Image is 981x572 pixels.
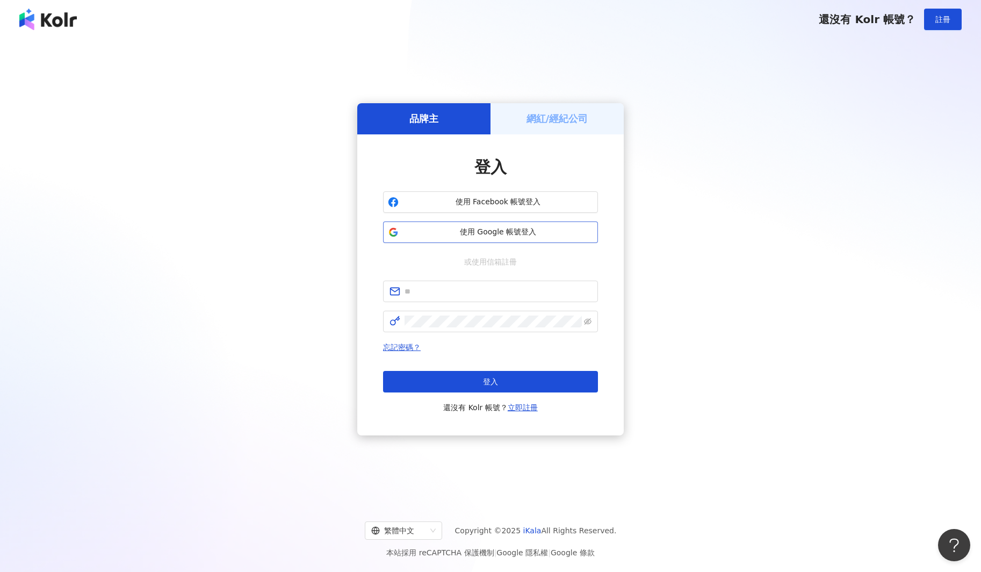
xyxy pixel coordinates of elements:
[483,377,498,386] span: 登入
[938,529,970,561] iframe: Help Scout Beacon - Open
[935,15,950,24] span: 註冊
[371,522,426,539] div: 繁體中文
[494,548,497,557] span: |
[455,524,617,537] span: Copyright © 2025 All Rights Reserved.
[19,9,77,30] img: logo
[496,548,548,557] a: Google 隱私權
[548,548,551,557] span: |
[383,343,421,352] a: 忘記密碼？
[403,227,593,238] span: 使用 Google 帳號登入
[508,403,538,412] a: 立即註冊
[819,13,915,26] span: 還沒有 Kolr 帳號？
[383,191,598,213] button: 使用 Facebook 帳號登入
[403,197,593,208] span: 使用 Facebook 帳號登入
[523,526,542,535] a: iKala
[443,401,538,414] span: 還沒有 Kolr 帳號？
[409,112,438,125] h5: 品牌主
[526,112,588,125] h5: 網紅/經紀公司
[924,9,962,30] button: 註冊
[474,158,507,176] span: 登入
[457,256,524,268] span: 或使用信箱註冊
[584,318,592,325] span: eye-invisible
[386,546,594,559] span: 本站採用 reCAPTCHA 保護機制
[551,548,595,557] a: Google 條款
[383,221,598,243] button: 使用 Google 帳號登入
[383,371,598,392] button: 登入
